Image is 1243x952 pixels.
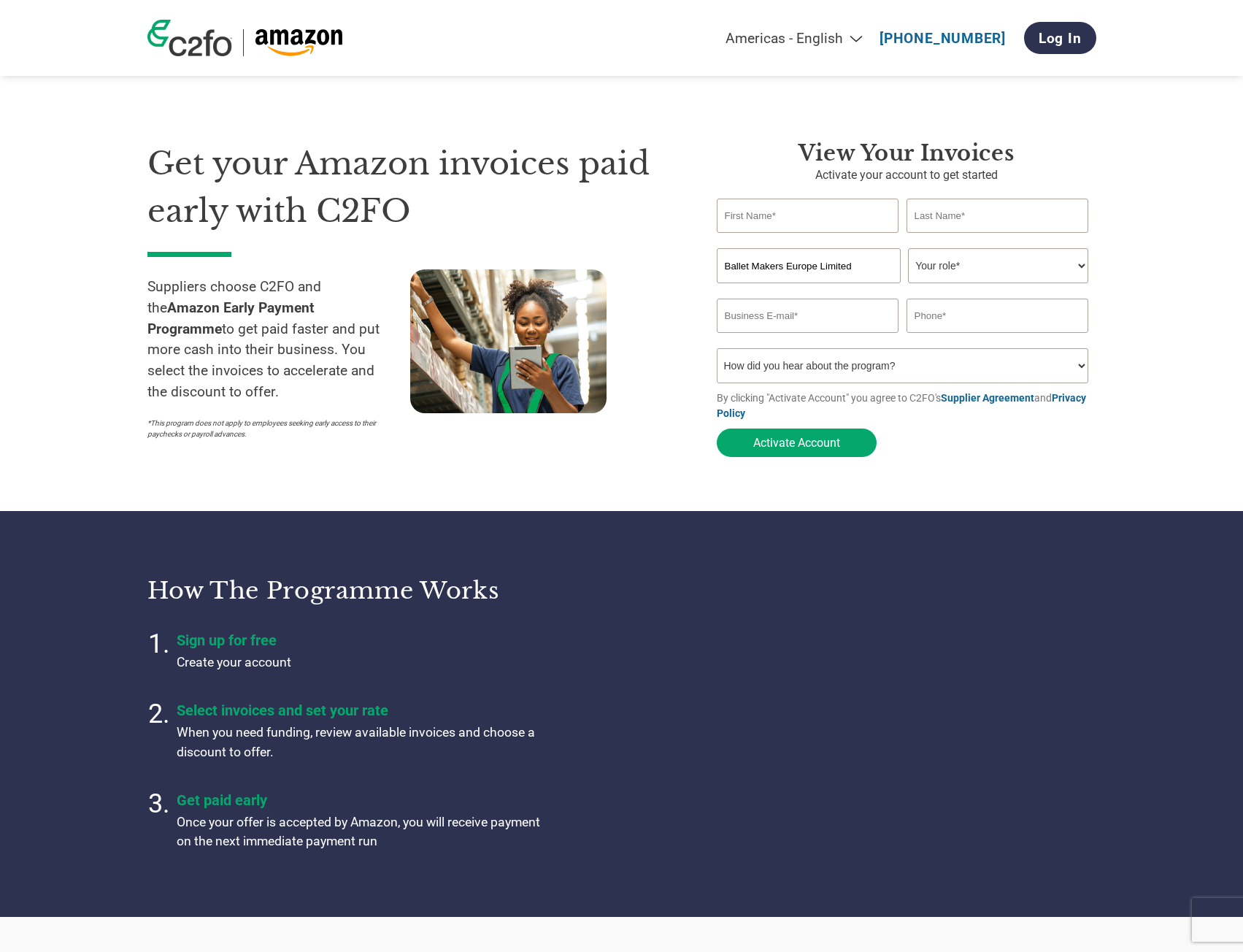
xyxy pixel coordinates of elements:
[147,418,396,439] p: *This program does not apply to employees seeking early access to their paychecks or payroll adva...
[147,277,410,403] p: Suppliers choose C2FO and the to get paid faster and put more cash into their business. You selec...
[147,576,604,605] h3: How the programme works
[717,234,899,242] div: Invalid first name or first name is too long
[717,285,1089,293] div: Invalid company name or company name is too long
[255,29,343,56] img: Amazon
[717,391,1096,421] p: By clicking "Activate Account" you agree to C2FO's and
[908,248,1088,283] select: Title/Role
[147,20,232,56] img: c2fo logo
[147,140,673,234] h1: Get your Amazon invoices paid early with C2FO
[907,334,1089,342] div: Inavlid Phone Number
[717,429,877,457] button: Activate Account
[177,723,542,761] p: When you need funding, review available invoices and choose a discount to offer.
[717,166,1096,184] p: Activate your account to get started
[717,199,899,233] input: First Name*
[410,269,607,413] img: supply chain worker
[177,632,542,649] h4: Sign up for free
[717,392,1086,419] a: Privacy Policy
[941,392,1034,404] a: Supplier Agreement
[907,234,1089,242] div: Invalid last name or last name is too long
[177,813,542,851] p: Once your offer is accepted by Amazon, you will receive payment on the next immediate payment run
[177,702,542,719] h4: Select invoices and set your rate
[717,248,901,283] input: Your company name*
[907,299,1089,333] input: Phone*
[177,653,542,672] p: Create your account
[177,791,542,809] h4: Get paid early
[907,199,1089,233] input: Last Name*
[1024,22,1096,54] a: Log In
[880,30,1006,47] a: [PHONE_NUMBER]
[717,140,1096,166] h3: View your invoices
[717,334,899,342] div: Inavlid Email Address
[147,299,315,337] strong: Amazon Early Payment Programme
[717,299,899,333] input: Invalid Email format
